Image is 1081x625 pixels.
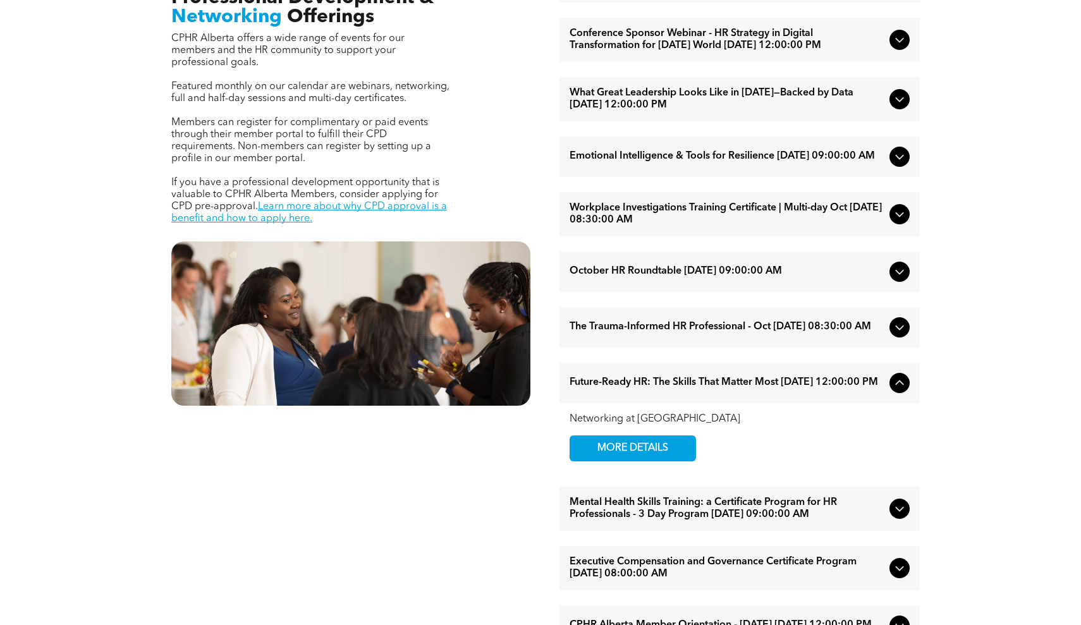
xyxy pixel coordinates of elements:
a: MORE DETAILS [570,435,696,461]
span: Featured monthly on our calendar are webinars, networking, full and half-day sessions and multi-d... [171,82,449,104]
span: Offerings [287,8,374,27]
span: Mental Health Skills Training: a Certificate Program for HR Professionals - 3 Day Program [DATE] ... [570,497,884,521]
span: MORE DETAILS [583,436,683,461]
span: If you have a professional development opportunity that is valuable to CPHR Alberta Members, cons... [171,178,439,212]
a: Learn more about why CPD approval is a benefit and how to apply here. [171,202,447,224]
span: What Great Leadership Looks Like in [DATE]—Backed by Data [DATE] 12:00:00 PM [570,87,884,111]
span: Networking [171,8,282,27]
span: Conference Sponsor Webinar - HR Strategy in Digital Transformation for [DATE] World [DATE] 12:00:... [570,28,884,52]
span: Future-Ready HR: The Skills That Matter Most [DATE] 12:00:00 PM [570,377,884,389]
div: Networking at [GEOGRAPHIC_DATA] [570,413,910,425]
span: The Trauma-Informed HR Professional - Oct [DATE] 08:30:00 AM [570,321,884,333]
span: Executive Compensation and Governance Certificate Program [DATE] 08:00:00 AM [570,556,884,580]
span: Members can register for complimentary or paid events through their member portal to fulfill thei... [171,118,431,164]
span: Emotional Intelligence & Tools for Resilience [DATE] 09:00:00 AM [570,150,884,162]
span: October HR Roundtable [DATE] 09:00:00 AM [570,265,884,277]
span: CPHR Alberta offers a wide range of events for our members and the HR community to support your p... [171,33,405,68]
span: Workplace Investigations Training Certificate | Multi-day Oct [DATE] 08:30:00 AM [570,202,884,226]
